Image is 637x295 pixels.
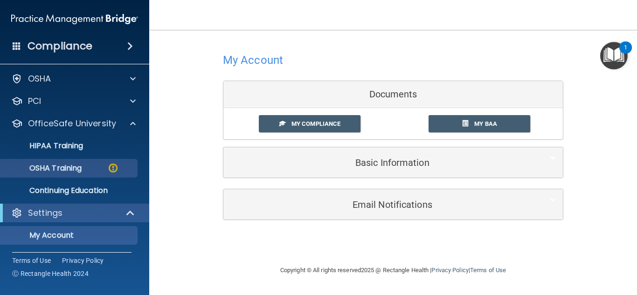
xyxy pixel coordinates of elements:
h5: Email Notifications [230,199,527,210]
div: Copyright © All rights reserved 2025 @ Rectangle Health | | [223,255,563,285]
p: PCI [28,96,41,107]
p: Settings [28,207,62,219]
div: 1 [624,48,627,60]
h5: Basic Information [230,158,527,168]
h4: Compliance [28,40,92,53]
a: Privacy Policy [62,256,104,265]
a: Terms of Use [12,256,51,265]
p: Continuing Education [6,186,133,195]
a: PCI [11,96,136,107]
h4: My Account [223,54,283,66]
a: OSHA [11,73,136,84]
span: Ⓒ Rectangle Health 2024 [12,269,89,278]
p: OfficeSafe University [28,118,116,129]
a: Privacy Policy [431,267,468,274]
span: My Compliance [291,120,340,127]
button: Open Resource Center, 1 new notification [600,42,628,69]
p: OSHA Training [6,164,82,173]
a: Terms of Use [470,267,506,274]
p: OSHA [28,73,51,84]
p: HIPAA Training [6,141,83,151]
a: Basic Information [230,152,556,173]
img: warning-circle.0cc9ac19.png [107,162,119,174]
a: OfficeSafe University [11,118,136,129]
p: My Account [6,231,133,240]
a: Email Notifications [230,194,556,215]
div: Documents [223,81,563,108]
a: Settings [11,207,135,219]
span: My BAA [474,120,497,127]
img: PMB logo [11,10,138,28]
